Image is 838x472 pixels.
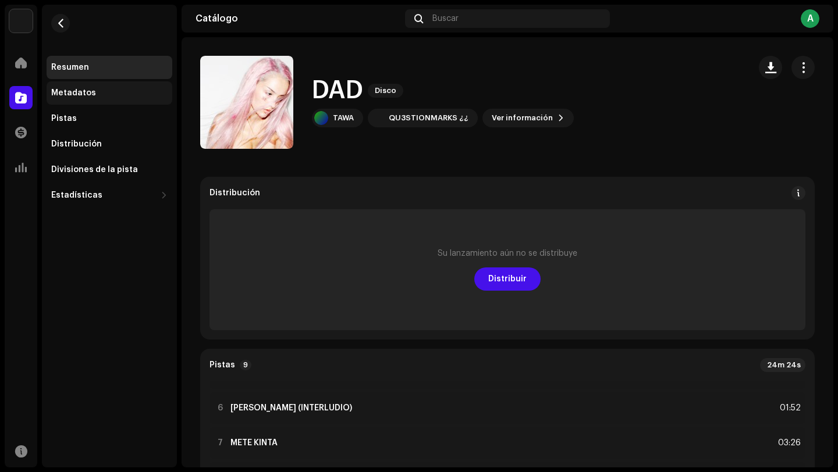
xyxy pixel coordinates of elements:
span: Buscar [432,14,459,23]
span: Disco [368,84,403,98]
strong: METE KINTA [230,438,278,448]
div: Resumen [51,63,89,72]
div: Divisiones de la pista [51,165,138,174]
div: Estadísticas [51,191,102,200]
img: 297a105e-aa6c-4183-9ff4-27133c00f2e2 [9,9,33,33]
div: Pistas [51,114,77,123]
span: Distribuir [488,267,527,291]
strong: Pistas [210,360,235,370]
div: 24m 24s [760,358,805,372]
div: 03:26 [775,436,801,450]
div: TAWA [333,113,354,123]
re-m-nav-item: Distribución [47,133,172,156]
h1: DAD [312,77,363,104]
re-m-nav-dropdown: Estadísticas [47,184,172,207]
div: Metadatos [51,88,96,98]
strong: [PERSON_NAME] (INTERLUDIO) [230,403,352,413]
div: A [801,9,819,28]
div: QU3STIONMARKS ¿¿ [389,113,468,123]
div: Distribución [210,188,260,198]
div: Catálogo [196,14,400,23]
div: Su lanzamiento aún no se distribuye [438,249,577,258]
re-m-nav-item: Resumen [47,56,172,79]
span: Ver información [492,106,553,130]
re-m-nav-item: Metadatos [47,81,172,105]
re-m-nav-item: Divisiones de la pista [47,158,172,181]
img: d55c6516-6a72-4f64-a0df-ff6bd7e031ed [370,111,384,125]
re-m-nav-item: Pistas [47,107,172,130]
button: Distribuir [474,267,541,291]
button: Ver información [482,109,574,127]
div: Distribución [51,140,102,149]
div: 01:52 [775,401,801,415]
p-badge: 9 [240,360,251,370]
